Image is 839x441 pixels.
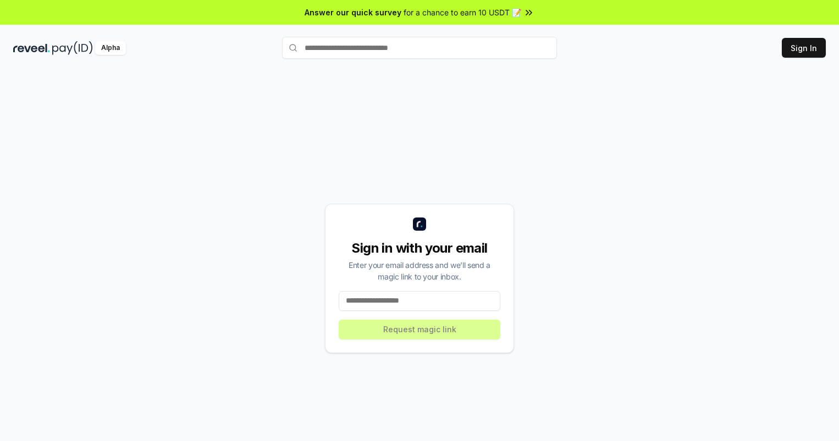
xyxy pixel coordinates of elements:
div: Alpha [95,41,126,55]
span: Answer our quick survey [305,7,401,18]
img: reveel_dark [13,41,50,55]
img: logo_small [413,217,426,231]
div: Enter your email address and we’ll send a magic link to your inbox. [339,259,500,282]
img: pay_id [52,41,93,55]
div: Sign in with your email [339,239,500,257]
button: Sign In [782,38,826,58]
span: for a chance to earn 10 USDT 📝 [404,7,521,18]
